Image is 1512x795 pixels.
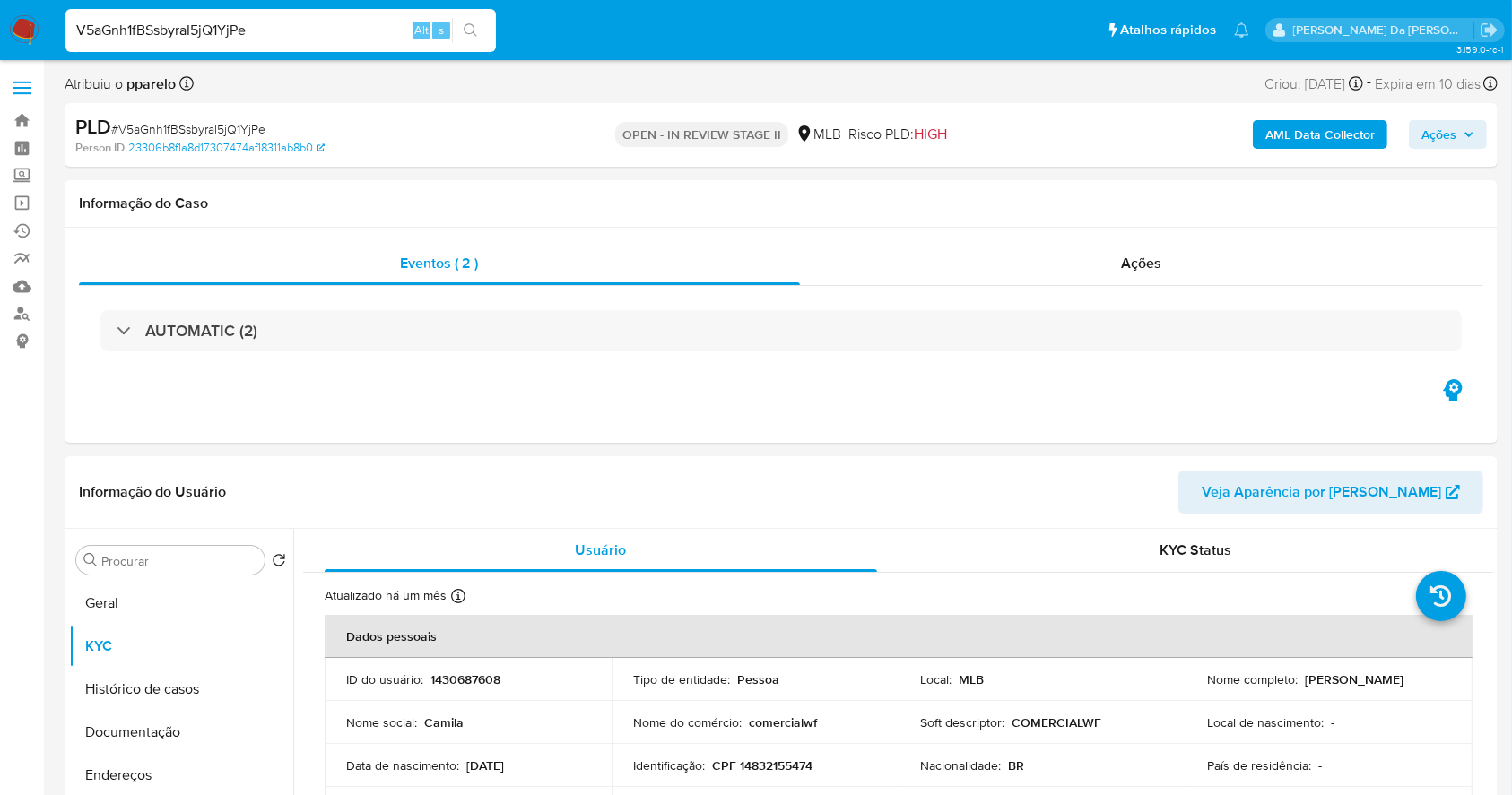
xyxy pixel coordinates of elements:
span: HIGH [914,124,947,144]
p: Soft descriptor : [920,714,1004,730]
span: Alt [414,22,429,39]
span: Atalhos rápidos [1120,21,1216,39]
span: Usuário [575,540,626,560]
p: 1430687608 [430,671,500,687]
p: - [1318,757,1322,773]
p: ID do usuário : [346,671,423,687]
div: AUTOMATIC (2) [100,310,1462,351]
h3: AUTOMATIC (2) [145,321,257,341]
button: search-icon [452,18,489,43]
a: Notificações [1234,22,1249,38]
input: Procurar [101,553,257,569]
button: Retornar ao pedido padrão [272,553,286,573]
div: Criou: [DATE] [1264,72,1363,96]
b: AML Data Collector [1265,120,1375,149]
p: Tipo de entidade : [633,671,730,687]
span: Expira em 10 dias [1375,74,1481,94]
p: Identificação : [633,757,705,773]
p: comercialwf [749,714,817,730]
a: 23306b8f1a8d17307474af18311ab8b0 [128,140,325,156]
a: Sair [1480,21,1499,39]
button: Histórico de casos [69,668,293,711]
button: Ações [1409,120,1487,149]
span: Ações [1122,253,1162,273]
span: Atribuiu o [65,74,176,94]
span: Risco PLD: [848,125,947,144]
p: patricia.varelo@mercadopago.com.br [1293,22,1474,39]
p: Local de nascimento : [1207,714,1324,730]
span: Veja Aparência por [PERSON_NAME] [1202,471,1441,514]
p: COMERCIALWF [1012,714,1101,730]
p: Data de nascimento : [346,757,459,773]
button: Documentação [69,711,293,754]
b: Person ID [75,140,125,156]
input: Pesquise usuários ou casos... [65,19,496,42]
span: # V5aGnh1fBSsbyraI5jQ1YjPe [111,120,265,138]
div: MLB [795,125,841,144]
p: - [1331,714,1334,730]
b: PLD [75,112,111,141]
p: [PERSON_NAME] [1305,671,1403,687]
p: Camila [424,714,464,730]
button: Veja Aparência por [PERSON_NAME] [1178,471,1483,514]
p: Pessoa [737,671,779,687]
b: pparelo [123,73,176,94]
p: MLB [959,671,984,687]
h1: Informação do Usuário [79,483,226,501]
span: KYC Status [1160,540,1231,560]
p: Nome social : [346,714,417,730]
p: BR [1008,757,1024,773]
p: OPEN - IN REVIEW STAGE II [615,122,788,147]
span: Ações [1421,120,1456,149]
p: [DATE] [466,757,504,773]
span: s [439,22,444,39]
p: Nome completo : [1207,671,1298,687]
p: Nome do comércio : [633,714,742,730]
button: KYC [69,625,293,668]
p: CPF 14832155474 [712,757,812,773]
span: - [1367,72,1371,96]
h1: Informação do Caso [79,194,1483,212]
th: Dados pessoais [325,615,1473,658]
button: Geral [69,582,293,625]
p: Local : [920,671,952,687]
button: Procurar [83,553,98,567]
span: Eventos ( 2 ) [401,253,479,273]
p: Atualizado há um mês [325,587,447,604]
button: AML Data Collector [1253,120,1387,149]
p: País de residência : [1207,757,1311,773]
p: Nacionalidade : [920,757,1001,773]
